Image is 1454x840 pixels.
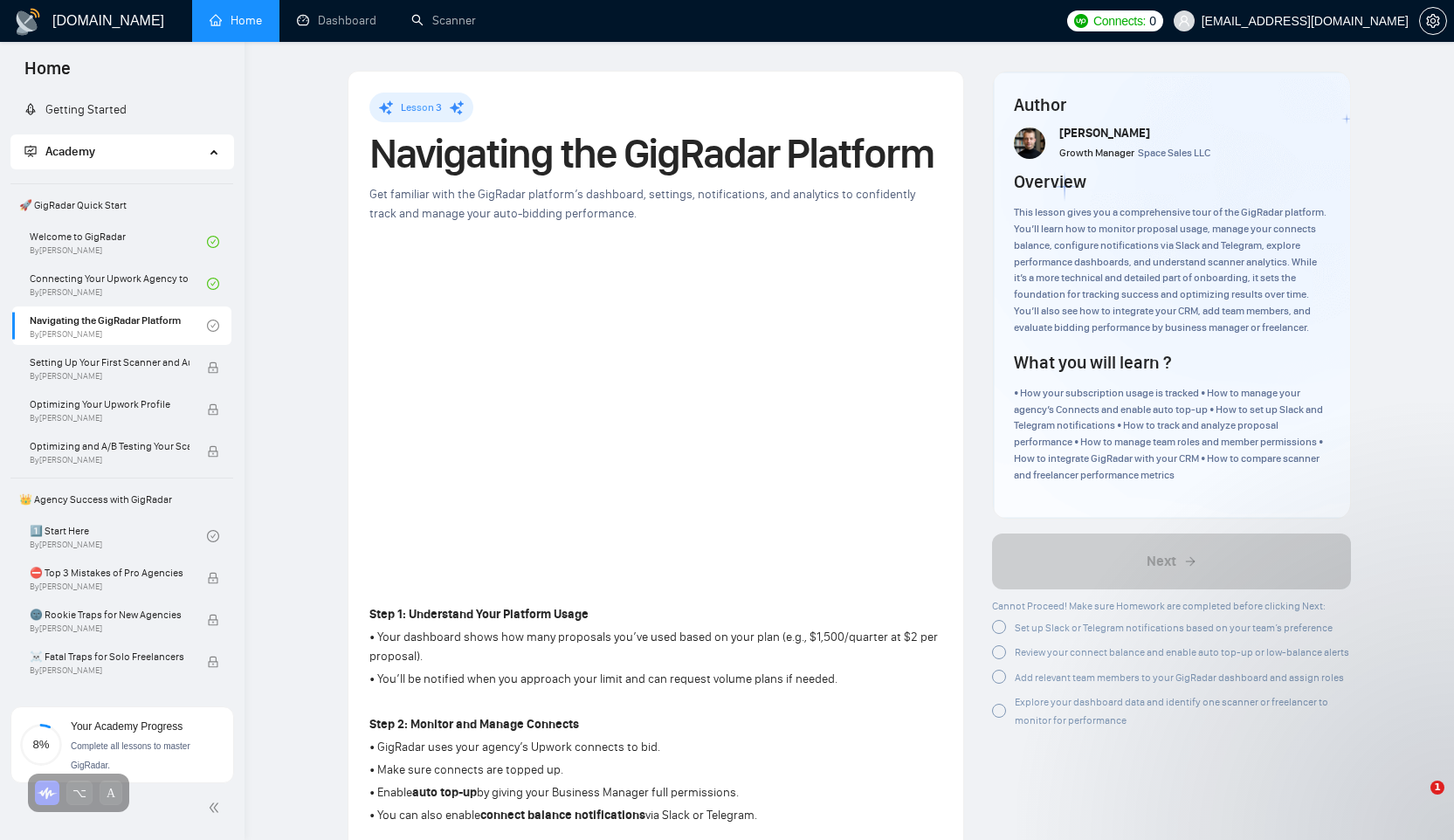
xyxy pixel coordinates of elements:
[207,236,219,248] span: check-circle
[297,13,376,28] a: dashboardDashboard
[207,361,219,374] span: lock
[30,223,207,261] a: Welcome to GigRadarBy[PERSON_NAME]
[30,413,190,423] span: By [PERSON_NAME]
[369,670,942,689] p: • You’ll be notified when you approach your limit and can request volume plans if needed.
[1178,15,1190,27] span: user
[369,134,942,173] h1: Navigating the GigRadar Platform
[30,396,190,413] span: Optimizing Your Upwork Profile
[1419,14,1447,28] a: setting
[369,187,915,221] span: Get familiar with the GigRadar platform’s dashboard, settings, notifications, and analytics to co...
[20,739,62,750] span: 8%
[30,306,207,345] a: Navigating the GigRadar PlatformBy[PERSON_NAME]
[30,517,207,555] a: 1️⃣ Start HereBy[PERSON_NAME]
[1014,204,1329,336] p: This lesson gives you a comprehensive tour of the GigRadar platform. You’ll learn how to monitor ...
[1430,781,1444,795] span: 1
[24,144,95,159] span: Academy
[992,534,1351,589] button: Next
[369,783,942,802] p: • Enable by giving your Business Manager full permissions.
[24,102,127,117] a: rocketGetting Started
[30,665,190,676] span: By [PERSON_NAME]
[401,101,442,114] span: Lesson 3
[412,785,477,800] strong: auto top-up
[1059,147,1134,159] span: Growth Manager
[1138,147,1210,159] span: Space Sales LLC
[480,808,645,823] strong: connect balance notifications
[1015,622,1333,634] span: Set up Slack or Telegram notifications based on your team’s preference
[1014,127,1045,159] img: vlad-t.jpg
[369,251,942,574] iframe: To enrich screen reader interactions, please activate Accessibility in Grammarly extension settings
[207,278,219,290] span: check-circle
[71,741,190,770] span: Complete all lessons to master GigRadar.
[1074,14,1088,28] img: upwork-logo.png
[369,717,579,732] strong: Step 2: Monitor and Manage Connects
[992,600,1326,612] span: Cannot Proceed! Make sure Homework are completed before clicking Next:
[30,648,190,665] span: ☠️ Fatal Traps for Solo Freelancers
[1014,350,1171,375] h4: What you will learn ?
[30,265,207,303] a: Connecting Your Upwork Agency to GigRadarBy[PERSON_NAME]
[30,606,190,623] span: 🌚 Rookie Traps for New Agencies
[207,572,219,584] span: lock
[14,8,42,36] img: logo
[1149,11,1156,31] span: 0
[1059,126,1150,141] span: [PERSON_NAME]
[1015,671,1344,684] span: Add relevant team members to your GigRadar dashboard and assign roles
[10,93,233,127] li: Getting Started
[207,320,219,332] span: check-circle
[30,582,190,592] span: By [PERSON_NAME]
[207,403,219,416] span: lock
[207,530,219,542] span: check-circle
[208,799,225,816] span: double-left
[1014,169,1086,194] h4: Overview
[12,188,231,223] span: 🚀 GigRadar Quick Start
[30,354,190,371] span: Setting Up Your First Scanner and Auto-Bidder
[30,455,190,465] span: By [PERSON_NAME]
[30,564,190,582] span: ⛔ Top 3 Mistakes of Pro Agencies
[30,371,190,382] span: By [PERSON_NAME]
[30,623,190,634] span: By [PERSON_NAME]
[207,656,219,668] span: lock
[71,720,183,733] span: Your Academy Progress
[411,13,476,28] a: searchScanner
[1395,781,1437,823] iframe: Intercom live chat
[1093,11,1146,31] span: Connects:
[369,607,589,622] strong: Step 1: Understand Your Platform Usage
[1015,696,1328,726] span: Explore your dashboard data and identify one scanner or freelancer to monitor for performance
[45,144,95,159] span: Academy
[1420,14,1446,28] span: setting
[24,145,37,157] span: fund-projection-screen
[1014,93,1329,117] h4: Author
[207,445,219,458] span: lock
[10,56,85,93] span: Home
[207,614,219,626] span: lock
[1419,7,1447,35] button: setting
[369,806,942,825] p: • You can also enable via Slack or Telegram.
[210,13,262,28] a: homeHome
[369,628,942,666] p: • Your dashboard shows how many proposals you’ve used based on your plan (e.g., $1,500/quarter at...
[1147,551,1176,572] span: Next
[30,437,190,455] span: Optimizing and A/B Testing Your Scanner for Better Results
[1014,385,1329,484] p: • How your subscription usage is tracked • How to manage your agency’s Connects and enable auto t...
[369,738,942,757] p: • GigRadar uses your agency’s Upwork connects to bid.
[12,482,231,517] span: 👑 Agency Success with GigRadar
[369,761,942,780] p: • Make sure connects are topped up.
[1015,646,1349,658] span: Review your connect balance and enable auto top-up or low-balance alerts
